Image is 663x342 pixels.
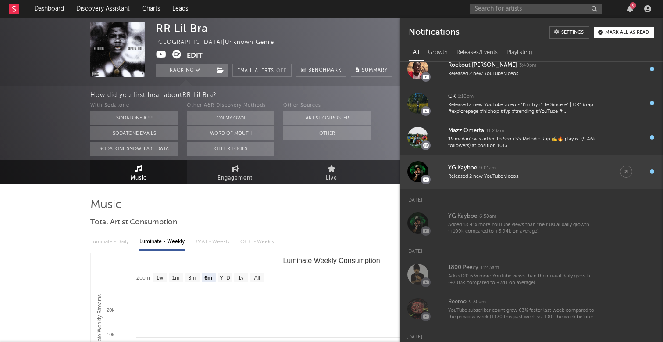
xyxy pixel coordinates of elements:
text: 20k [107,307,114,313]
text: All [254,275,260,281]
a: Rockout [PERSON_NAME]3:40pmReleased 2 new YouTube videos. [400,52,663,86]
span: Live [326,173,337,184]
div: Released 2 new YouTube videos. [448,173,602,180]
text: 3m [189,275,196,281]
a: Music [90,160,187,184]
text: Luminate Weekly Consumption [283,257,380,264]
a: 1800 Peezy11:43amAdded 20.63x more YouTube views than their usual daily growth (+7.03k compared t... [400,257,663,292]
button: 9 [627,5,633,12]
a: Engagement [187,160,283,184]
text: YTD [220,275,230,281]
div: Rockout [PERSON_NAME] [448,60,517,71]
span: Music [131,173,147,184]
a: Settings [549,26,589,39]
text: 6m [204,275,212,281]
span: Summary [362,68,388,73]
div: All [409,45,424,60]
div: [GEOGRAPHIC_DATA] | Unknown Genre [156,37,284,48]
div: 1800 Peezy [448,263,478,273]
button: Other Tools [187,142,274,156]
div: 9 [630,2,636,9]
div: MazziOmerta [448,126,484,136]
div: Reemo [448,297,467,307]
a: YG Kayboe9:01amReleased 2 new YouTube videos. [400,155,663,189]
div: Releases/Events [452,45,502,60]
a: YG Kayboe6:58amAdded 18.41x more YouTube views than their usual daily growth (+109k compared to +... [400,206,663,240]
span: Total Artist Consumption [90,217,177,228]
div: Playlisting [502,45,537,60]
button: Sodatone Emails [90,126,178,140]
div: Growth [424,45,452,60]
text: 1y [238,275,244,281]
div: 6:58am [479,213,496,220]
div: Released 2 new YouTube videos. [448,71,602,77]
button: Email AlertsOff [232,64,292,77]
div: YG Kayboe [448,163,477,173]
input: Search for artists [470,4,602,14]
div: 'Ramadan' was added to Spotify's Melodic Rap ✍️🔥 playlist (9.46k followers) at position 1013. [448,136,602,150]
div: Other A&R Discovery Methods [187,101,274,111]
div: Released a new YouTube video - “I’m Tryn’ Be Sincere” | CR” #rap #explorepage #hiphop #fyp #trend... [448,102,602,115]
button: Mark all as read [594,27,654,38]
div: RR Lil Bra [156,22,208,35]
button: Artist on Roster [283,111,371,125]
a: Reemo9:30amYouTube subscriber count grew 63% faster last week compared to the previous week (+130... [400,292,663,326]
div: [DATE] [400,240,663,257]
button: Other [283,126,371,140]
button: Tracking [156,64,211,77]
a: CR1:10pmReleased a new YouTube video - “I’m Tryn’ Be Sincere” | CR” #rap #explorepage #hiphop #fy... [400,86,663,120]
div: Mark all as read [605,30,649,35]
button: Word Of Mouth [187,126,274,140]
button: Edit [187,50,203,61]
div: 11:23am [486,128,504,134]
div: Luminate - Weekly [139,234,185,249]
div: 11:43am [481,265,499,271]
button: On My Own [187,111,274,125]
div: Added 18.41x more YouTube views than their usual daily growth (+109k compared to +5.94k on average). [448,222,602,235]
button: Sodatone Snowflake Data [90,142,178,156]
a: Live [283,160,380,184]
text: 10k [107,332,114,337]
div: YouTube subscriber count grew 63% faster last week compared to the previous week (+130 this past ... [448,307,602,321]
div: 3:40pm [519,62,536,69]
div: With Sodatone [90,101,178,111]
div: 9:01am [479,165,496,172]
div: CR [448,91,456,102]
div: YG Kayboe [448,211,477,222]
div: 9:30am [469,299,486,306]
text: 1m [172,275,180,281]
a: Benchmark [296,64,346,77]
div: Added 20.63x more YouTube views than their usual daily growth (+7.03k compared to +341 on average). [448,273,602,287]
a: MazziOmerta11:23am'Ramadan' was added to Spotify's Melodic Rap ✍️🔥 playlist (9.46k followers) at ... [400,120,663,155]
div: Other Sources [283,101,371,111]
text: Zoom [136,275,150,281]
a: Audience [380,160,476,184]
button: Sodatone App [90,111,178,125]
div: Notifications [409,26,459,39]
div: 1:10pm [458,94,474,100]
button: Summary [351,64,392,77]
em: Off [276,68,287,73]
span: Engagement [217,173,253,184]
div: How did you first hear about RR Lil Bra ? [90,90,663,101]
text: 1w [157,275,164,281]
div: Settings [561,30,584,35]
div: [DATE] [400,189,663,206]
span: Benchmark [308,65,342,76]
